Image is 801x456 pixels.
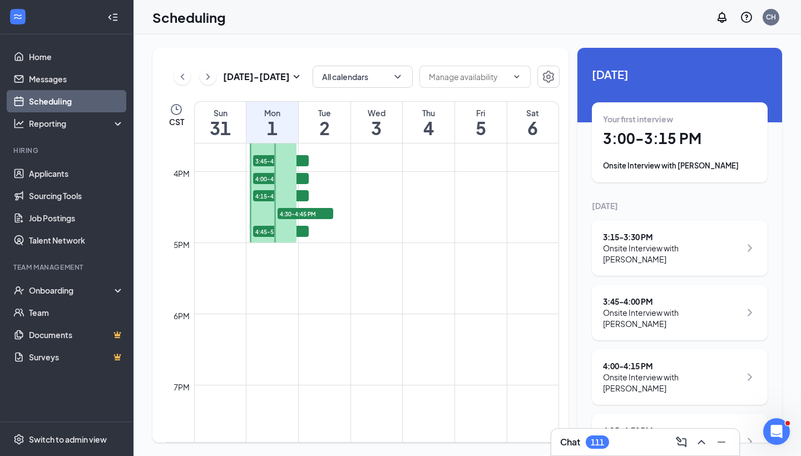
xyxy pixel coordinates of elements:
svg: Clock [170,103,183,116]
h1: 3 [351,118,403,137]
span: 4:45-5:00 PM [253,226,309,237]
a: Job Postings [29,207,124,229]
div: 3:45 - 4:00 PM [603,296,740,307]
div: 6pm [171,310,192,322]
div: Tue [299,107,350,118]
svg: WorkstreamLogo [12,11,23,22]
h1: 31 [195,118,246,137]
div: Onsite Interview with [PERSON_NAME] [603,371,740,394]
div: CH [766,12,776,22]
svg: Collapse [107,12,118,23]
span: CST [169,116,184,127]
a: September 2, 2025 [299,102,350,143]
div: Thu [403,107,454,118]
svg: QuestionInfo [740,11,753,24]
svg: Notifications [715,11,729,24]
svg: Analysis [13,118,24,129]
div: 4pm [171,167,192,180]
div: Wed [351,107,403,118]
svg: Minimize [715,435,728,449]
svg: SmallChevronDown [290,70,303,83]
a: August 31, 2025 [195,102,246,143]
h1: 1 [246,118,298,137]
a: Talent Network [29,229,124,251]
h1: 3:00 - 3:15 PM [603,129,756,148]
span: [DATE] [592,66,768,83]
svg: ChevronRight [743,241,756,255]
svg: ChevronRight [202,70,214,83]
a: Team [29,301,124,324]
button: All calendarsChevronDown [313,66,413,88]
div: 7pm [171,381,192,393]
button: ChevronRight [200,68,216,85]
h1: Scheduling [152,8,226,27]
a: Scheduling [29,90,124,112]
button: ComposeMessage [673,433,690,451]
div: Fri [455,107,507,118]
div: 5pm [171,239,192,251]
a: SurveysCrown [29,346,124,368]
svg: Settings [13,434,24,445]
div: Onsite Interview with [PERSON_NAME] [603,307,740,329]
div: Onsite Interview with [PERSON_NAME] [603,242,740,265]
a: Home [29,46,124,68]
svg: ChevronRight [743,435,756,448]
a: Sourcing Tools [29,185,124,207]
svg: ChevronRight [743,370,756,384]
svg: ChevronLeft [177,70,188,83]
h1: 5 [455,118,507,137]
svg: UserCheck [13,285,24,296]
svg: ChevronRight [743,306,756,319]
button: ChevronLeft [174,68,191,85]
h1: 2 [299,118,350,137]
div: Onsite Interview with [PERSON_NAME] [603,160,756,171]
div: Mon [246,107,298,118]
div: Reporting [29,118,125,129]
span: 3:45-4:00 PM [253,155,309,166]
div: 4:15 - 4:30 PM [603,425,740,436]
h1: 4 [403,118,454,137]
h3: [DATE] - [DATE] [223,71,290,83]
iframe: Intercom live chat [763,418,790,445]
span: 4:30-4:45 PM [278,208,333,219]
h3: Chat [560,436,580,448]
svg: ChevronUp [695,435,708,449]
svg: ComposeMessage [675,435,688,449]
a: September 5, 2025 [455,102,507,143]
span: 4:15-4:30 PM [253,190,309,201]
div: Onboarding [29,285,115,296]
input: Manage availability [429,71,508,83]
h1: 6 [507,118,558,137]
a: Messages [29,68,124,90]
button: Settings [537,66,560,88]
a: DocumentsCrown [29,324,124,346]
svg: ChevronDown [512,72,521,81]
span: 4:00-4:15 PM [253,173,309,184]
div: Sat [507,107,558,118]
a: September 4, 2025 [403,102,454,143]
div: 4:00 - 4:15 PM [603,360,740,371]
div: [DATE] [592,200,768,211]
a: Applicants [29,162,124,185]
div: Your first interview [603,113,756,125]
div: Switch to admin view [29,434,107,445]
a: September 1, 2025 [246,102,298,143]
a: September 6, 2025 [507,102,558,143]
button: Minimize [713,433,730,451]
div: Sun [195,107,246,118]
button: ChevronUp [693,433,710,451]
div: Hiring [13,146,122,155]
div: Team Management [13,262,122,272]
div: 111 [591,438,604,447]
svg: ChevronDown [392,71,403,82]
a: September 3, 2025 [351,102,403,143]
div: 3:15 - 3:30 PM [603,231,740,242]
svg: Settings [542,70,555,83]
